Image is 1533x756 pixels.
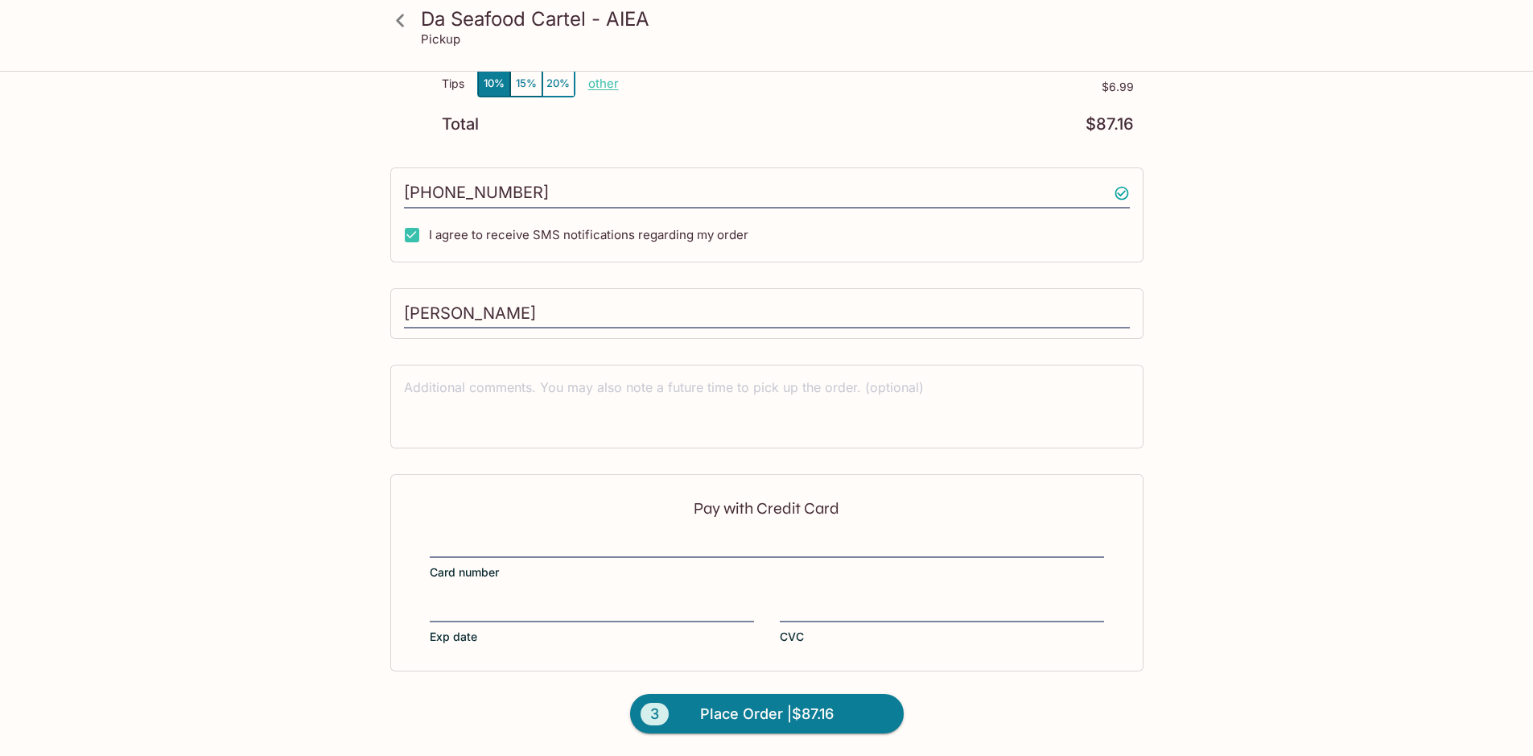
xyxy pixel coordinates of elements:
button: 15% [510,70,542,97]
span: CVC [780,629,804,645]
p: Total [442,117,479,132]
iframe: Secure CVC input frame [780,601,1104,619]
iframe: Secure card number input frame [430,537,1104,555]
p: Tips [442,77,464,90]
button: other [588,76,619,91]
span: I agree to receive SMS notifications regarding my order [429,227,748,242]
p: $87.16 [1086,117,1134,132]
button: 3Place Order |$87.16 [630,694,904,734]
h3: Da Seafood Cartel - AIEA [421,6,1140,31]
p: Pay with Credit Card [430,501,1104,516]
span: Place Order | $87.16 [700,701,834,727]
p: Pickup [421,31,460,47]
span: Exp date [430,629,477,645]
iframe: Secure expiration date input frame [430,601,754,619]
input: Enter phone number [404,178,1130,209]
button: 10% [478,70,510,97]
span: 3 [641,703,669,725]
input: Enter first and last name [404,299,1130,329]
span: Card number [430,564,499,580]
p: $6.99 [619,81,1134,93]
button: 20% [542,70,575,97]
